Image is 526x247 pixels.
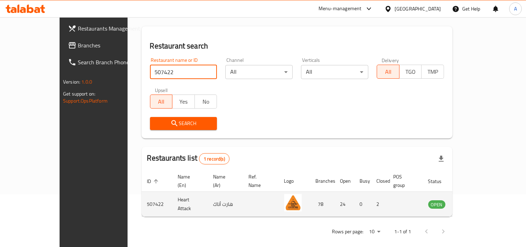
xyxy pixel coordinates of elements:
th: Busy [354,170,371,192]
td: 24 [335,192,354,217]
th: Open [335,170,354,192]
a: Restaurants Management [62,20,148,37]
a: Search Branch Phone [62,54,148,71]
span: TMP [424,67,441,77]
div: All [301,65,368,79]
td: 0 [354,192,371,217]
button: All [377,65,399,79]
span: Search [156,119,212,128]
h2: Restaurant search [150,41,444,51]
span: Search Branch Phone [78,58,142,66]
label: Delivery [382,58,399,63]
p: 1-1 of 1 [394,227,411,236]
td: 507422 [142,192,172,217]
th: Logo [279,170,310,192]
span: Name (En) [178,173,199,189]
span: 1.0.0 [81,77,92,86]
div: [GEOGRAPHIC_DATA] [395,5,441,13]
span: A [514,5,517,13]
span: POS group [394,173,414,189]
span: All [380,67,397,77]
span: ID [147,177,160,186]
input: Search for restaurant name or ID.. [150,65,217,79]
div: Menu-management [319,5,362,13]
p: Rows per page: [332,227,363,236]
button: Yes [172,95,195,109]
td: هارت أتاك [208,192,243,217]
span: Restaurants Management [78,24,142,33]
button: All [150,95,173,109]
img: Heart Attack [284,194,302,212]
span: Version: [63,77,80,86]
td: Heart Attack [172,192,208,217]
span: TGO [402,67,419,77]
button: TGO [399,65,422,79]
span: Status [428,177,451,186]
button: TMP [421,65,444,79]
div: All [225,65,293,79]
div: Export file [433,150,450,167]
a: Support.OpsPlatform [63,96,108,105]
span: 1 record(s) [199,156,229,162]
h2: Restaurants list [147,153,230,164]
span: Name (Ar) [213,173,235,189]
a: Branches [62,37,148,54]
th: Closed [371,170,388,192]
div: Rows per page: [366,227,383,237]
span: No [198,97,214,107]
th: Branches [310,170,335,192]
td: 2 [371,192,388,217]
span: Branches [78,41,142,50]
table: enhanced table [142,170,484,217]
label: Upsell [155,87,168,92]
button: No [194,95,217,109]
span: All [153,97,170,107]
span: OPEN [428,201,445,209]
td: 78 [310,192,335,217]
button: Search [150,117,217,130]
span: Get support on: [63,89,95,98]
span: Yes [175,97,192,107]
span: Ref. Name [249,173,270,189]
